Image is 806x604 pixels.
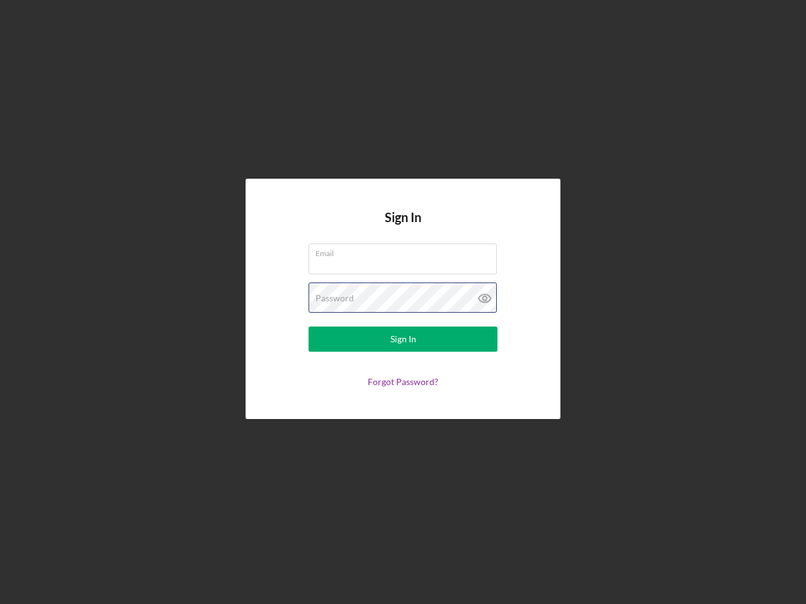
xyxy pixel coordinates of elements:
[368,376,438,387] a: Forgot Password?
[385,210,421,243] h4: Sign In
[309,327,497,352] button: Sign In
[315,293,354,303] label: Password
[390,327,416,352] div: Sign In
[315,244,497,258] label: Email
